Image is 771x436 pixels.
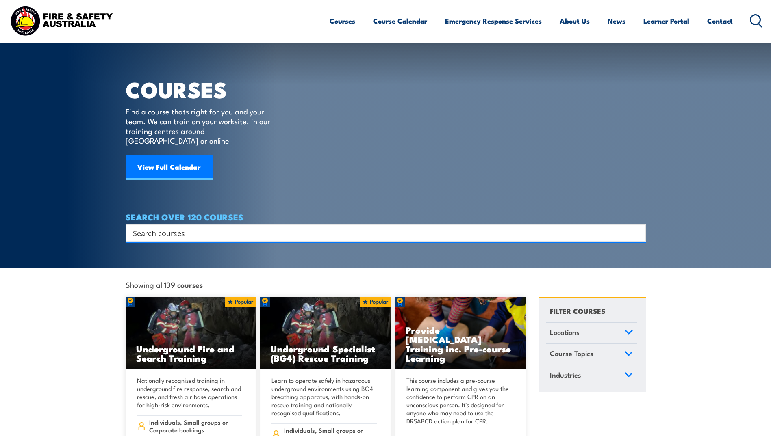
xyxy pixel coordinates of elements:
a: Industries [546,365,637,386]
a: Provide [MEDICAL_DATA] Training inc. Pre-course Learning [395,297,526,370]
span: Industries [550,369,581,380]
h3: Underground Specialist (BG4) Rescue Training [271,344,380,363]
img: Underground mine rescue [260,297,391,370]
a: View Full Calendar [126,155,213,180]
strong: 139 courses [164,279,203,290]
p: Find a course thats right for you and your team. We can train on your worksite, in our training c... [126,106,274,145]
p: Nationally recognised training in underground fire response, search and rescue, and fresh air bas... [137,376,243,409]
h4: SEARCH OVER 120 COURSES [126,212,646,221]
a: Underground Fire and Search Training [126,297,256,370]
h3: Provide [MEDICAL_DATA] Training inc. Pre-course Learning [406,325,515,363]
input: Search input [133,227,628,239]
span: Locations [550,327,580,338]
a: Course Topics [546,344,637,365]
img: Low Voltage Rescue and Provide CPR [395,297,526,370]
h4: FILTER COURSES [550,305,605,316]
form: Search form [135,227,630,239]
span: Showing all [126,280,203,289]
button: Search magnifier button [632,227,643,239]
h3: Underground Fire and Search Training [136,344,246,363]
a: Course Calendar [373,10,427,32]
a: Emergency Response Services [445,10,542,32]
p: This course includes a pre-course learning component and gives you the confidence to perform CPR ... [406,376,512,425]
h1: COURSES [126,80,282,99]
a: Underground Specialist (BG4) Rescue Training [260,297,391,370]
img: Underground mine rescue [126,297,256,370]
p: Learn to operate safely in hazardous underground environments using BG4 breathing apparatus, with... [271,376,377,417]
span: Individuals, Small groups or Corporate bookings [149,418,242,434]
a: Learner Portal [643,10,689,32]
a: Contact [707,10,733,32]
a: News [608,10,625,32]
a: Locations [546,323,637,344]
span: Course Topics [550,348,593,359]
a: Courses [330,10,355,32]
a: About Us [560,10,590,32]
